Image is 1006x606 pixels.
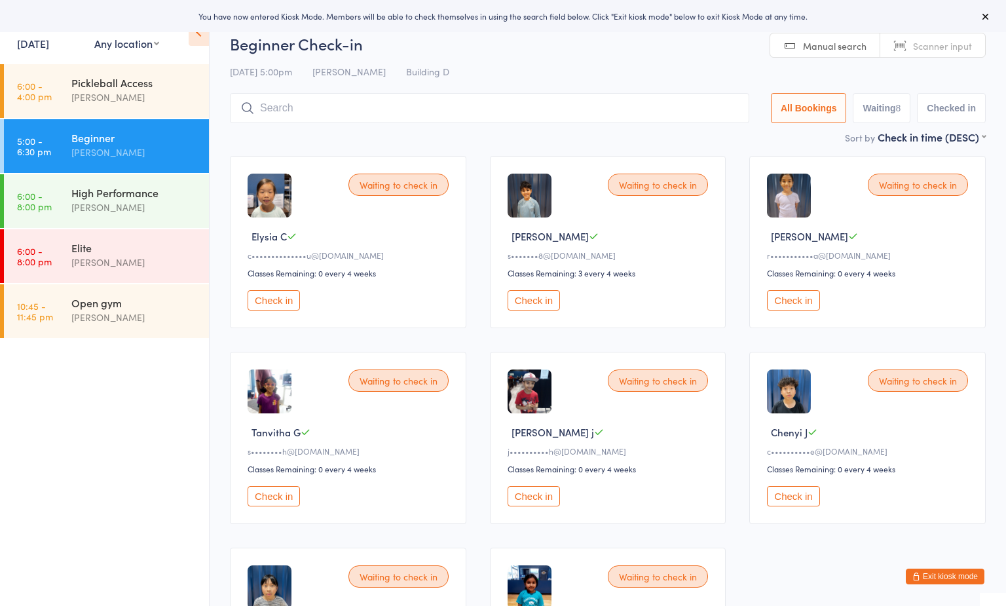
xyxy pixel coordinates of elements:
div: [PERSON_NAME] [71,255,198,270]
div: Pickleball Access [71,75,198,90]
a: 10:45 -11:45 pmOpen gym[PERSON_NAME] [4,284,209,338]
button: Check in [767,486,819,506]
div: Elite [71,240,198,255]
div: [PERSON_NAME] [71,310,198,325]
div: c••••••••••e@[DOMAIN_NAME] [767,445,972,457]
div: Classes Remaining: 0 every 4 weeks [767,267,972,278]
button: Check in [248,290,300,311]
span: Chenyi J [771,425,808,439]
div: Any location [94,36,159,50]
div: Classes Remaining: 0 every 4 weeks [767,463,972,474]
time: 6:00 - 8:00 pm [17,246,52,267]
div: Waiting to check in [608,565,708,588]
div: s••••••••h@[DOMAIN_NAME] [248,445,453,457]
time: 6:00 - 4:00 pm [17,81,52,102]
div: Classes Remaining: 0 every 4 weeks [248,267,453,278]
div: [PERSON_NAME] [71,145,198,160]
button: Check in [508,290,560,311]
div: Classes Remaining: 3 every 4 weeks [508,267,713,278]
a: 6:00 -8:00 pmHigh Performance[PERSON_NAME] [4,174,209,228]
img: image1741821735.png [508,369,551,413]
div: Waiting to check in [608,174,708,196]
time: 6:00 - 8:00 pm [17,191,52,212]
div: j••••••••••h@[DOMAIN_NAME] [508,445,713,457]
img: image1723241174.png [248,174,291,218]
div: Waiting to check in [348,174,449,196]
time: 10:45 - 11:45 pm [17,301,53,322]
time: 5:00 - 6:30 pm [17,136,51,157]
span: [DATE] 5:00pm [230,65,292,78]
div: Classes Remaining: 0 every 4 weeks [248,463,453,474]
div: 8 [896,103,901,113]
div: Waiting to check in [348,565,449,588]
div: Classes Remaining: 0 every 4 weeks [508,463,713,474]
div: Beginner [71,130,198,145]
h2: Beginner Check-in [230,33,986,54]
label: Sort by [845,131,875,144]
span: Manual search [803,39,866,52]
button: All Bookings [771,93,847,123]
a: [DATE] [17,36,49,50]
a: 6:00 -8:00 pmElite[PERSON_NAME] [4,229,209,283]
span: [PERSON_NAME] [771,229,848,243]
span: Building D [406,65,449,78]
a: 5:00 -6:30 pmBeginner[PERSON_NAME] [4,119,209,173]
img: image1716752273.png [248,369,291,413]
div: Check in time (DESC) [878,130,986,144]
a: 6:00 -4:00 pmPickleball Access[PERSON_NAME] [4,64,209,118]
span: Tanvitha G [251,425,301,439]
div: c••••••••••••••u@[DOMAIN_NAME] [248,250,453,261]
button: Checked in [917,93,986,123]
img: image1737416037.png [508,174,551,218]
span: [PERSON_NAME] j [512,425,594,439]
div: You have now entered Kiosk Mode. Members will be able to check themselves in using the search fie... [21,10,985,22]
div: s•••••••8@[DOMAIN_NAME] [508,250,713,261]
button: Check in [508,486,560,506]
button: Waiting8 [853,93,910,123]
div: r•••••••••••a@[DOMAIN_NAME] [767,250,972,261]
span: [PERSON_NAME] [512,229,589,243]
div: High Performance [71,185,198,200]
img: image1725401155.png [767,369,811,413]
div: Waiting to check in [608,369,708,392]
div: Waiting to check in [868,369,968,392]
div: Waiting to check in [348,369,449,392]
span: Scanner input [913,39,972,52]
span: [PERSON_NAME] [312,65,386,78]
div: Waiting to check in [868,174,968,196]
button: Exit kiosk mode [906,569,984,584]
button: Check in [767,290,819,311]
div: [PERSON_NAME] [71,200,198,215]
div: Open gym [71,295,198,310]
img: image1754949956.png [767,174,811,218]
div: [PERSON_NAME] [71,90,198,105]
span: Elysia C [251,229,287,243]
button: Check in [248,486,300,506]
input: Search [230,93,749,123]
